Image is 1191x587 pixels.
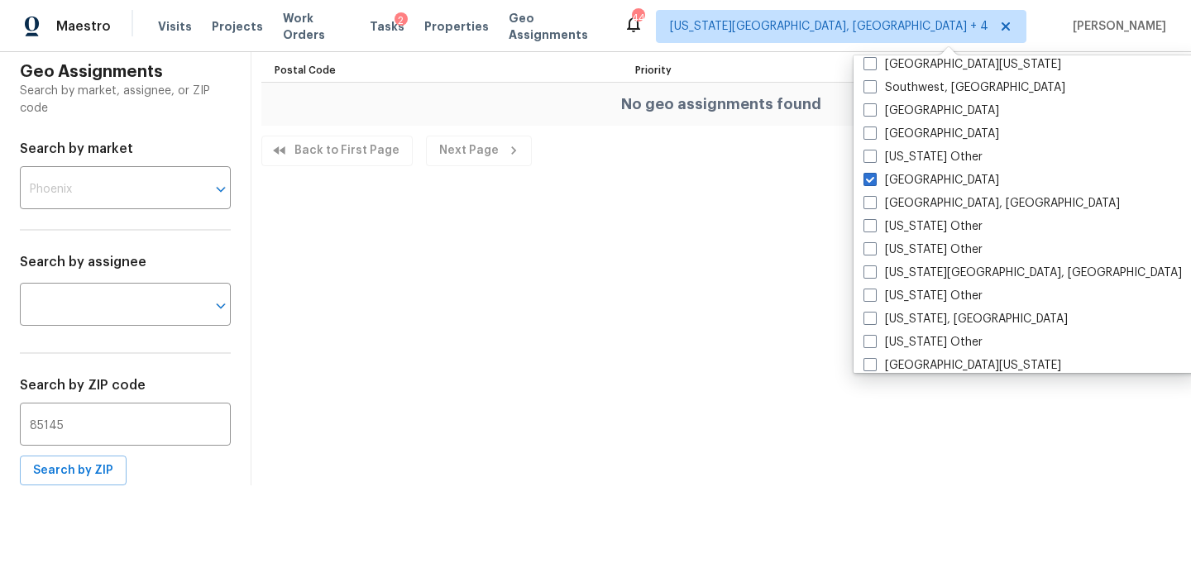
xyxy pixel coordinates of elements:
label: [US_STATE] Other [863,288,983,304]
button: Open [209,178,232,201]
h4: Geo Assignments [20,62,231,83]
label: [US_STATE] Other [863,241,983,258]
label: Southwest, [GEOGRAPHIC_DATA] [863,79,1065,96]
span: [US_STATE][GEOGRAPHIC_DATA], [GEOGRAPHIC_DATA] + 4 [670,18,988,35]
label: [GEOGRAPHIC_DATA][US_STATE] [863,357,1061,374]
label: [GEOGRAPHIC_DATA][US_STATE] [863,56,1061,73]
input: Phoenix [20,170,184,209]
button: Open [209,294,232,317]
span: Work Orders [283,10,350,43]
label: [GEOGRAPHIC_DATA] [863,172,999,189]
span: Projects [212,18,263,35]
label: [US_STATE], [GEOGRAPHIC_DATA] [863,311,1068,327]
button: Search by ZIP [20,456,127,486]
span: Geo Assignments [509,10,604,43]
th: Priority [622,52,881,83]
th: Assignee [881,52,1181,83]
th: Postal Code [261,52,623,83]
input: 10112 [20,407,231,446]
h6: Search by market [20,137,231,160]
div: 2 [395,12,408,29]
span: Tasks [370,21,404,32]
label: [GEOGRAPHIC_DATA] [863,126,999,142]
span: Maestro [56,18,111,35]
span: Search by ZIP [33,461,113,481]
h6: Search by assignee [20,251,231,274]
div: 44 [632,10,643,26]
h6: Search by ZIP code [20,374,231,397]
label: [US_STATE][GEOGRAPHIC_DATA], [GEOGRAPHIC_DATA] [863,265,1182,281]
span: Properties [424,18,489,35]
label: [US_STATE] Other [863,334,983,351]
label: [GEOGRAPHIC_DATA], [GEOGRAPHIC_DATA] [863,195,1120,212]
label: [GEOGRAPHIC_DATA] [863,103,999,119]
span: [PERSON_NAME] [1066,18,1166,35]
label: [US_STATE] Other [863,149,983,165]
h4: No geo assignments found [621,96,821,112]
span: Visits [158,18,192,35]
label: [US_STATE] Other [863,218,983,235]
p: Search by market, assignee, or ZIP code [20,83,231,117]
